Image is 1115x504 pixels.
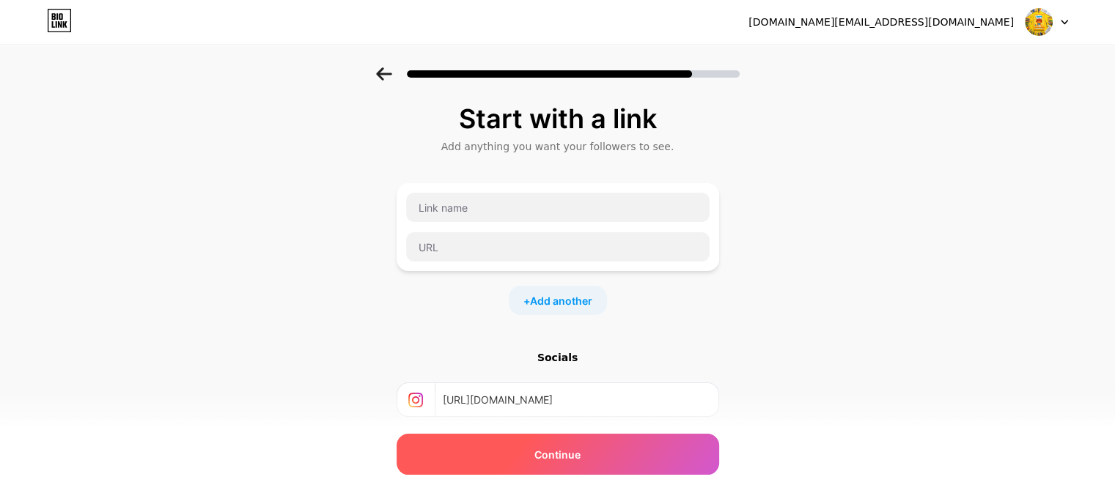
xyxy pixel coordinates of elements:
[443,383,709,416] input: URL
[534,447,581,462] span: Continue
[406,232,710,262] input: URL
[443,429,709,462] input: URL
[406,193,710,222] input: Link name
[404,139,712,154] div: Add anything you want your followers to see.
[1025,8,1053,36] img: Mariam Mohamed
[748,15,1014,30] div: [DOMAIN_NAME][EMAIL_ADDRESS][DOMAIN_NAME]
[397,350,719,365] div: Socials
[530,293,592,308] span: Add another
[509,286,607,315] div: +
[404,104,712,133] div: Start with a link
